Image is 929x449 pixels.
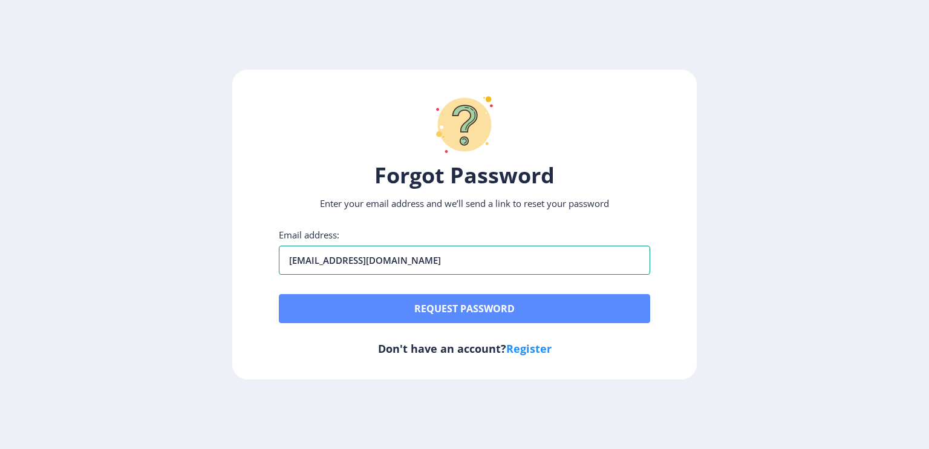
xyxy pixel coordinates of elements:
h6: Don't have an account? [279,341,650,356]
a: Register [506,341,552,356]
label: Email address: [279,229,339,241]
input: Email address [279,246,650,275]
img: question-mark [428,88,501,161]
h1: Forgot Password [279,161,650,190]
p: Enter your email address and we’ll send a link to reset your password [279,197,650,209]
button: Request password [279,294,650,323]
